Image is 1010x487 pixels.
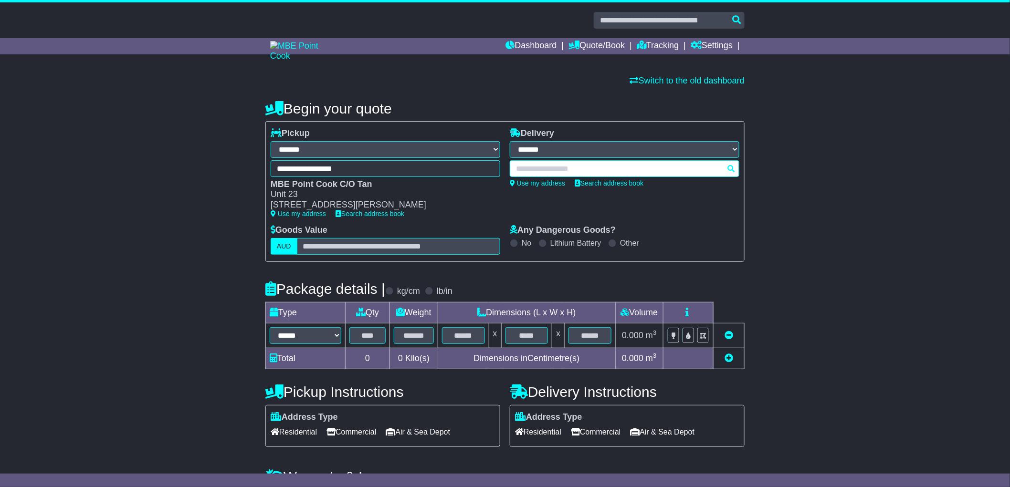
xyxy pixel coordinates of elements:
label: AUD [271,238,297,255]
td: Weight [390,302,438,323]
td: x [552,323,565,348]
typeahead: Please provide city [510,160,739,177]
label: Address Type [271,412,338,423]
a: Settings [691,38,733,54]
td: Kilo(s) [390,348,438,369]
h4: Warranty & Insurance [265,468,745,484]
td: Dimensions (L x W x H) [438,302,615,323]
label: No [522,238,531,248]
a: Switch to the old dashboard [630,76,745,85]
h4: Package details | [265,281,385,297]
span: Air & Sea Depot [631,425,695,439]
a: Dashboard [506,38,557,54]
label: Address Type [515,412,582,423]
td: 0 [346,348,390,369]
label: Other [620,238,639,248]
span: Commercial [326,425,376,439]
td: x [489,323,501,348]
a: Quote/Book [568,38,625,54]
label: Lithium Battery [550,238,601,248]
label: Delivery [510,128,554,139]
span: m [646,331,657,340]
div: [STREET_ADDRESS][PERSON_NAME] [271,200,491,210]
div: MBE Point Cook C/O Tan [271,179,491,190]
a: Tracking [637,38,679,54]
label: lb/in [437,286,452,297]
a: Search address book [336,210,404,218]
label: Pickup [271,128,310,139]
h4: Pickup Instructions [265,384,500,400]
span: Residential [515,425,561,439]
sup: 3 [653,329,657,336]
h4: Begin your quote [265,101,745,116]
span: Residential [271,425,317,439]
td: Total [266,348,346,369]
span: 0.000 [622,353,643,363]
td: Volume [615,302,663,323]
a: Use my address [271,210,326,218]
span: m [646,353,657,363]
span: 0 [398,353,403,363]
a: Add new item [725,353,733,363]
label: kg/cm [397,286,420,297]
sup: 3 [653,352,657,359]
div: Unit 23 [271,189,491,200]
label: Any Dangerous Goods? [510,225,616,236]
td: Type [266,302,346,323]
a: Remove this item [725,331,733,340]
span: Commercial [571,425,621,439]
td: Qty [346,302,390,323]
a: Use my address [510,179,565,187]
td: Dimensions in Centimetre(s) [438,348,615,369]
span: Air & Sea Depot [386,425,451,439]
a: Search address book [575,179,643,187]
span: 0.000 [622,331,643,340]
h4: Delivery Instructions [510,384,745,400]
label: Goods Value [271,225,327,236]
